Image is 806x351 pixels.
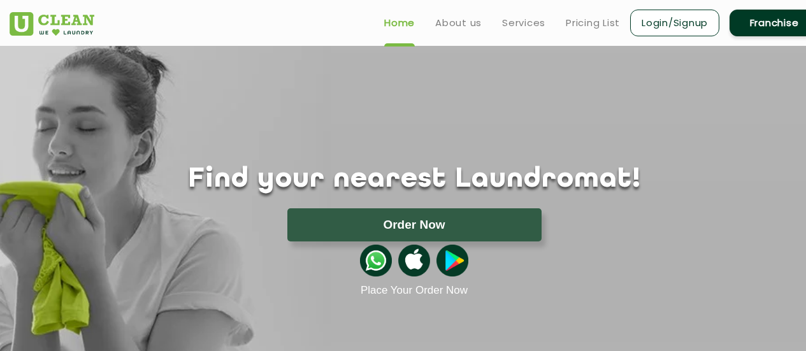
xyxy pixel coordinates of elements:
[502,15,545,31] a: Services
[436,245,468,276] img: playstoreicon.png
[361,284,468,297] a: Place Your Order Now
[435,15,482,31] a: About us
[384,15,415,31] a: Home
[360,245,392,276] img: whatsappicon.png
[10,12,94,36] img: UClean Laundry and Dry Cleaning
[398,245,430,276] img: apple-icon.png
[630,10,719,36] a: Login/Signup
[566,15,620,31] a: Pricing List
[287,208,542,241] button: Order Now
